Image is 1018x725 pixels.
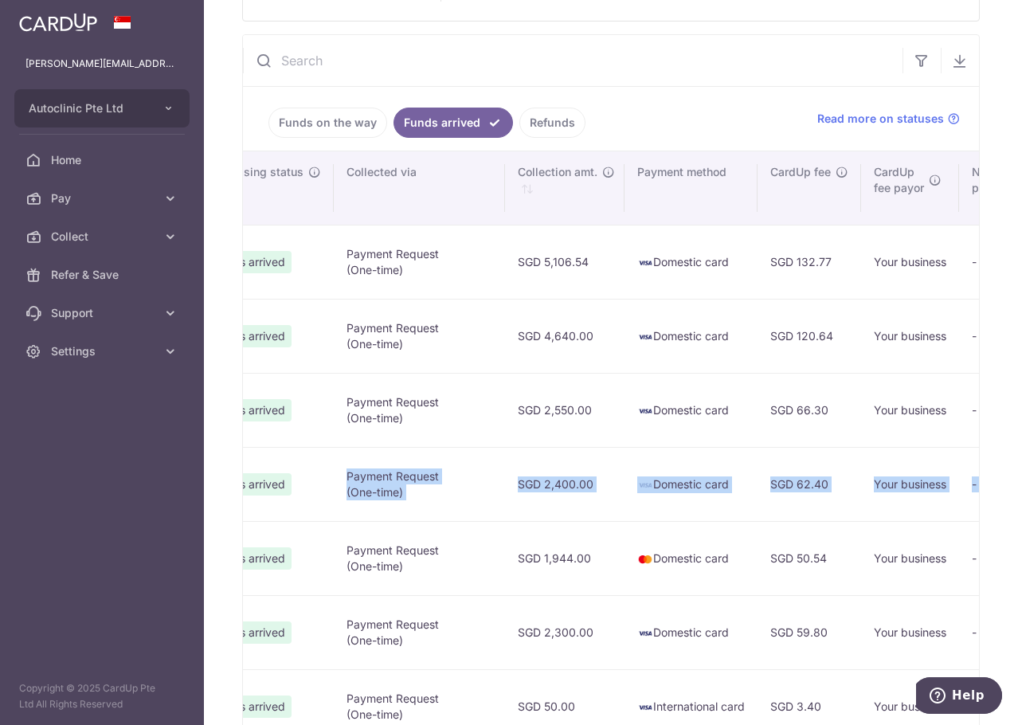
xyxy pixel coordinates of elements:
span: Help [36,11,69,25]
span: Autoclinic Pte Ltd [29,100,147,116]
img: visa-sm-192604c4577d2d35970c8ed26b86981c2741ebd56154ab54ad91a526f0f24972.png [637,403,653,419]
td: Your business [861,225,959,299]
td: Payment Request (One-time) [334,447,505,521]
img: visa-sm-192604c4577d2d35970c8ed26b86981c2741ebd56154ab54ad91a526f0f24972.png [637,329,653,345]
td: Domestic card [625,225,758,299]
td: Your business [861,595,959,669]
th: Collected via [334,151,505,225]
span: Collection amt. [518,164,597,180]
th: CardUp fee [758,151,861,225]
td: Your business [861,299,959,373]
td: SGD 2,400.00 [505,447,625,521]
td: SGD 50.54 [758,521,861,595]
iframe: Opens a widget where you can find more information [916,677,1002,717]
img: mastercard-sm-87a3fd1e0bddd137fecb07648320f44c262e2538e7db6024463105ddbc961eb2.png [637,551,653,567]
img: CardUp [19,13,97,32]
td: SGD 132.77 [758,225,861,299]
td: SGD 4,640.00 [505,299,625,373]
img: visa-sm-192604c4577d2d35970c8ed26b86981c2741ebd56154ab54ad91a526f0f24972.png [637,700,653,715]
a: Read more on statuses [817,111,960,127]
td: Domestic card [625,447,758,521]
th: Collection amt. : activate to sort column ascending [505,151,625,225]
th: Processing status [194,151,334,225]
span: Funds arrived [207,621,292,644]
td: Your business [861,521,959,595]
span: Funds arrived [207,696,292,718]
a: Refunds [519,108,585,138]
td: Domestic card [625,299,758,373]
td: SGD 2,550.00 [505,373,625,447]
td: Domestic card [625,521,758,595]
img: visa-sm-192604c4577d2d35970c8ed26b86981c2741ebd56154ab54ad91a526f0f24972.png [637,625,653,641]
span: Collect [51,229,156,245]
span: Settings [51,343,156,359]
td: Domestic card [625,373,758,447]
td: Payment Request (One-time) [334,225,505,299]
p: [PERSON_NAME][EMAIL_ADDRESS][PERSON_NAME][DOMAIN_NAME] [25,56,178,72]
td: SGD 2,300.00 [505,595,625,669]
img: visa-sm-192604c4577d2d35970c8ed26b86981c2741ebd56154ab54ad91a526f0f24972.png [637,477,653,493]
td: Payment Request (One-time) [334,299,505,373]
td: Payment Request (One-time) [334,521,505,595]
td: SGD 62.40 [758,447,861,521]
td: SGD 120.64 [758,299,861,373]
span: Refer & Save [51,267,156,283]
span: Funds arrived [207,547,292,570]
td: Your business [861,373,959,447]
td: SGD 59.80 [758,595,861,669]
td: SGD 1,944.00 [505,521,625,595]
td: Payment Request (One-time) [334,595,505,669]
span: Home [51,152,156,168]
span: CardUp fee [770,164,831,180]
td: Domestic card [625,595,758,669]
input: Search [243,35,902,86]
button: Autoclinic Pte Ltd [14,89,190,127]
span: Funds arrived [207,325,292,347]
span: Funds arrived [207,473,292,496]
span: Funds arrived [207,399,292,421]
td: SGD 66.30 [758,373,861,447]
img: visa-sm-192604c4577d2d35970c8ed26b86981c2741ebd56154ab54ad91a526f0f24972.png [637,255,653,271]
th: CardUpfee payor [861,151,959,225]
span: Read more on statuses [817,111,944,127]
td: Payment Request (One-time) [334,373,505,447]
span: Pay [51,190,156,206]
span: CardUp fee payor [874,164,924,196]
td: SGD 5,106.54 [505,225,625,299]
a: Funds on the way [268,108,387,138]
span: Support [51,305,156,321]
th: Payment method [625,151,758,225]
span: Processing status [207,164,303,180]
a: Funds arrived [393,108,513,138]
span: Funds arrived [207,251,292,273]
td: Your business [861,447,959,521]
